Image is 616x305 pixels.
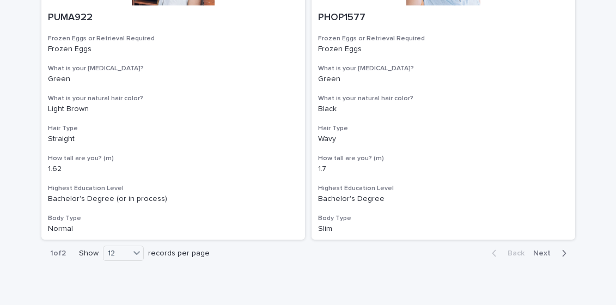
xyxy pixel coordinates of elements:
p: Bachelor's Degree [318,194,569,204]
p: Frozen Eggs [48,45,298,54]
h3: Body Type [318,214,569,223]
span: Back [501,249,524,257]
p: PHOP1577 [318,12,569,24]
p: Slim [318,224,569,234]
p: 1.62 [48,164,298,174]
div: 12 [103,248,130,259]
button: Back [483,248,529,258]
p: Straight [48,135,298,144]
button: Next [529,248,575,258]
span: Next [533,249,557,257]
p: PUMA922 [48,12,298,24]
p: Black [318,105,569,114]
h3: What is your natural hair color? [318,94,569,103]
h3: Hair Type [318,124,569,133]
p: 1 of 2 [41,240,75,267]
p: Green [318,75,569,84]
h3: How tall are you? (m) [48,154,298,163]
p: Bachelor's Degree (or in process) [48,194,298,204]
p: records per page [148,249,210,258]
h3: How tall are you? (m) [318,154,569,163]
h3: Frozen Eggs or Retrieval Required [318,34,569,43]
h3: What is your natural hair color? [48,94,298,103]
h3: Body Type [48,214,298,223]
p: 1.7 [318,164,569,174]
p: Wavy [318,135,569,144]
p: Light Brown [48,105,298,114]
h3: What is your [MEDICAL_DATA]? [48,64,298,73]
p: Green [48,75,298,84]
h3: Hair Type [48,124,298,133]
h3: What is your [MEDICAL_DATA]? [318,64,569,73]
h3: Frozen Eggs or Retrieval Required [48,34,298,43]
p: Show [79,249,99,258]
h3: Highest Education Level [318,184,569,193]
p: Normal [48,224,298,234]
h3: Highest Education Level [48,184,298,193]
p: Frozen Eggs [318,45,569,54]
